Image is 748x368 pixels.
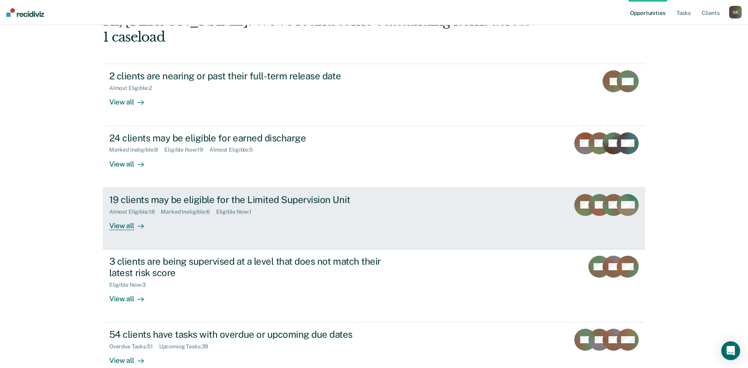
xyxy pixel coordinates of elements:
[6,8,44,17] img: Recidiviz
[103,188,645,249] a: 19 clients may be eligible for the Limited Supervision UnitAlmost Eligible:18Marked Ineligible:6E...
[109,132,385,144] div: 24 clients may be eligible for earned discharge
[109,215,153,230] div: View all
[103,126,645,188] a: 24 clients may be eligible for earned dischargeMarked Ineligible:9Eligible Now:19Almost Eligible:...
[109,153,153,168] div: View all
[109,256,385,278] div: 3 clients are being supervised at a level that does not match their latest risk score
[729,6,742,18] div: S K
[103,249,645,322] a: 3 clients are being supervised at a level that does not match their latest risk scoreEligible Now...
[109,146,164,153] div: Marked Ineligible : 9
[161,209,216,215] div: Marked Ineligible : 6
[109,350,153,365] div: View all
[216,209,258,215] div: Eligible Now : 1
[109,329,385,340] div: 54 clients have tasks with overdue or upcoming due dates
[159,343,215,350] div: Upcoming Tasks : 39
[109,194,385,205] div: 19 clients may be eligible for the Limited Supervision Unit
[109,343,159,350] div: Overdue Tasks : 51
[109,288,153,303] div: View all
[210,146,259,153] div: Almost Eligible : 5
[721,341,740,360] div: Open Intercom Messenger
[729,6,742,18] button: SK
[164,146,210,153] div: Eligible Now : 19
[109,92,153,107] div: View all
[109,70,385,82] div: 2 clients are nearing or past their full-term release date
[109,282,152,288] div: Eligible Now : 3
[103,13,537,45] div: Hi, [PERSON_NAME]. We’ve found some outstanding items across 1 caseload
[103,64,645,126] a: 2 clients are nearing or past their full-term release dateAlmost Eligible:2View all
[109,85,158,92] div: Almost Eligible : 2
[109,209,161,215] div: Almost Eligible : 18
